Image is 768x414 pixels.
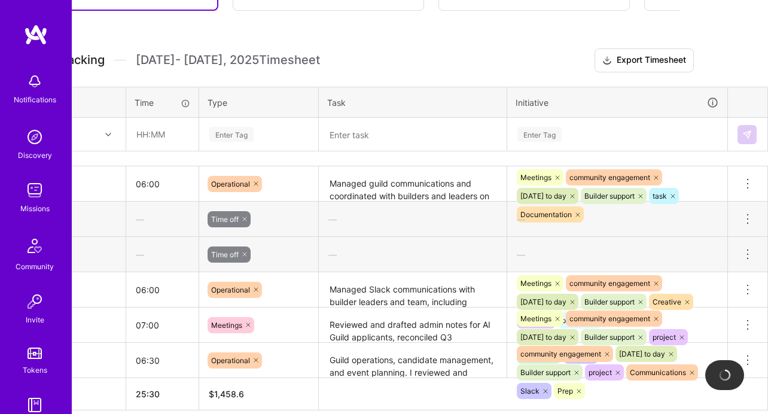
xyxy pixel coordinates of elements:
div: Invite [26,313,44,326]
div: Discovery [18,149,52,162]
span: community engagement [569,314,650,323]
th: Task [319,87,507,118]
span: Meetings [520,279,551,288]
span: Operational [211,179,250,188]
span: project [653,333,676,342]
div: Enter Tag [517,125,562,144]
span: $ 1,458.6 [209,389,244,399]
span: Slack [520,386,540,395]
img: logo [24,24,48,45]
div: [DATE] [37,354,116,367]
span: task [653,191,667,200]
span: [DATE] to day [520,333,566,342]
i: icon Chevron [105,132,111,138]
th: Type [199,87,319,118]
span: Meetings [520,173,551,182]
span: Builder support [584,191,635,200]
div: [DATE] [37,319,116,331]
input: HH:MM [127,118,198,150]
div: — [507,239,727,270]
span: Operational [211,285,250,294]
div: [DATE] [37,213,116,226]
input: HH:MM [126,168,199,200]
img: loading [718,369,732,382]
img: Community [20,232,49,260]
th: 25:30 [126,378,199,410]
textarea: Guild operations, candidate management, and event planning. I reviewed and reconciled Q3 applicat... [320,344,505,377]
div: Community [16,260,54,273]
div: — [126,239,199,270]
textarea: Reviewed and drafted admin notes for AI Guild applicants, reconciled Q3 application data, and man... [320,309,505,342]
div: [DATE] [37,248,116,261]
div: — [126,203,199,235]
div: Missions [20,202,50,215]
div: Initiative [516,96,719,109]
span: Time off [211,250,239,259]
span: Time off [211,215,239,224]
div: — [507,203,727,235]
img: Invite [23,290,47,313]
span: Meetings [520,314,551,323]
button: Export Timesheet [595,48,694,72]
span: Meetings [211,321,242,330]
img: tokens [28,348,42,359]
div: Notifications [14,93,56,106]
span: Creative [653,297,681,306]
th: Date [28,87,126,118]
input: HH:MM [126,345,199,376]
div: [DATE] [37,284,116,296]
span: community engagement [569,279,650,288]
div: [DATE] [37,178,116,190]
img: discovery [23,125,47,149]
span: [DATE] to day [619,349,665,358]
img: teamwork [23,178,47,202]
span: Prep [557,386,573,395]
th: Total [28,378,126,410]
span: Builder support [520,368,571,377]
span: community engagement [520,349,601,358]
textarea: Managed Slack communications with builder leaders and team, including scheduling new interviews a... [320,273,505,307]
div: Tokens [23,364,47,376]
span: community engagement [569,173,650,182]
span: [DATE] - [DATE] , 2025 Timesheet [136,53,320,68]
img: bell [23,69,47,93]
span: Communications [630,368,686,377]
input: HH:MM [126,274,199,306]
span: Builder support [584,297,635,306]
i: icon Download [602,54,612,67]
span: project [589,368,612,377]
span: Builder support [584,333,635,342]
span: [DATE] to day [520,297,566,306]
img: Submit [742,130,752,139]
div: — [319,239,507,270]
span: Operational [211,356,250,365]
span: [DATE] to day [520,191,566,200]
textarea: Managed guild communications and coordinated with builders and leaders on interviews and candidat... [320,168,505,200]
div: — [319,203,507,235]
div: Time [135,96,190,109]
div: Enter Tag [209,125,254,144]
input: HH:MM [126,309,199,341]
